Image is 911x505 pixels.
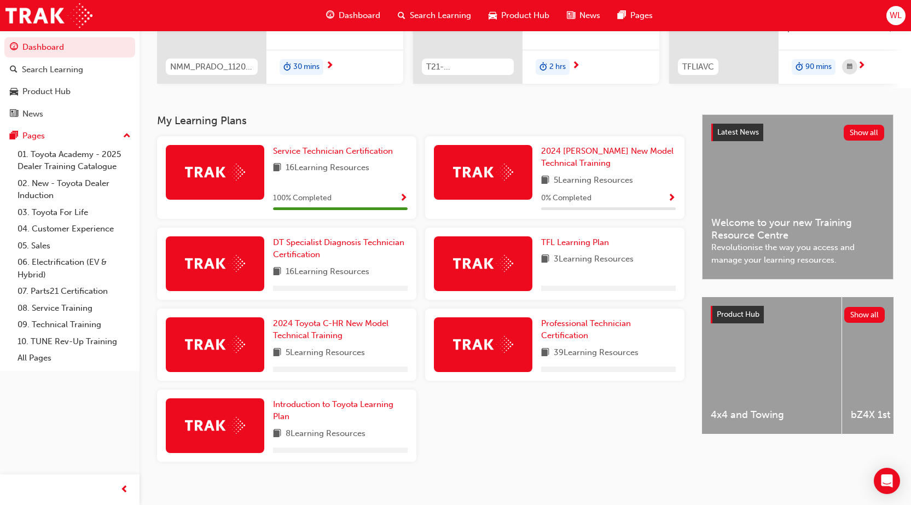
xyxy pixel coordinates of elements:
[805,61,832,73] span: 90 mins
[4,82,135,102] a: Product Hub
[120,483,129,497] span: prev-icon
[711,306,885,323] a: Product HubShow all
[398,9,405,22] span: search-icon
[549,61,566,73] span: 2 hrs
[283,60,291,74] span: duration-icon
[453,255,513,272] img: Trak
[185,417,245,434] img: Trak
[541,236,613,249] a: TFL Learning Plan
[541,192,591,205] span: 0 % Completed
[453,336,513,353] img: Trak
[10,65,18,75] span: search-icon
[13,254,135,283] a: 06. Electrification (EV & Hybrid)
[13,146,135,175] a: 01. Toyota Academy - 2025 Dealer Training Catalogue
[389,4,480,27] a: search-iconSearch Learning
[702,297,842,434] a: 4x4 and Towing
[13,283,135,300] a: 07. Parts21 Certification
[326,61,334,71] span: next-icon
[273,265,281,279] span: book-icon
[682,61,714,73] span: TFLIAVC
[480,4,558,27] a: car-iconProduct Hub
[453,164,513,181] img: Trak
[886,6,906,25] button: WL
[717,127,759,137] span: Latest News
[123,129,131,143] span: up-icon
[711,124,884,141] a: Latest NewsShow all
[13,316,135,333] a: 09. Technical Training
[847,60,852,74] span: calendar-icon
[4,37,135,57] a: Dashboard
[4,126,135,146] button: Pages
[489,9,497,22] span: car-icon
[554,346,639,360] span: 39 Learning Resources
[558,4,609,27] a: news-iconNews
[702,114,893,280] a: Latest NewsShow allWelcome to your new Training Resource CentreRevolutionise the way you access a...
[273,317,408,342] a: 2024 Toyota C-HR New Model Technical Training
[4,35,135,126] button: DashboardSearch LearningProduct HubNews
[501,9,549,22] span: Product Hub
[10,109,18,119] span: news-icon
[426,61,509,73] span: T21-FOD_HVIS_PREREQ
[10,131,18,141] span: pages-icon
[609,4,662,27] a: pages-iconPages
[13,175,135,204] a: 02. New - Toyota Dealer Induction
[273,318,388,341] span: 2024 Toyota C-HR New Model Technical Training
[579,9,600,22] span: News
[170,61,253,73] span: NMM_PRADO_112024_MODULE_1
[5,3,92,28] img: Trak
[273,146,393,156] span: Service Technician Certification
[273,427,281,441] span: book-icon
[286,265,369,279] span: 16 Learning Resources
[668,191,676,205] button: Show Progress
[541,317,676,342] a: Professional Technician Certification
[844,307,885,323] button: Show all
[273,192,332,205] span: 100 % Completed
[711,241,884,266] span: Revolutionise the way you access and manage your learning resources.
[890,9,902,22] span: WL
[185,255,245,272] img: Trak
[541,174,549,188] span: book-icon
[13,350,135,367] a: All Pages
[554,174,633,188] span: 5 Learning Resources
[539,60,547,74] span: duration-icon
[22,63,83,76] div: Search Learning
[273,398,408,423] a: Introduction to Toyota Learning Plan
[13,300,135,317] a: 08. Service Training
[630,9,653,22] span: Pages
[13,333,135,350] a: 10. TUNE Rev-Up Training
[13,220,135,237] a: 04. Customer Experience
[185,164,245,181] img: Trak
[668,194,676,204] span: Show Progress
[554,253,634,266] span: 3 Learning Resources
[13,237,135,254] a: 05. Sales
[326,9,334,22] span: guage-icon
[273,346,281,360] span: book-icon
[22,130,45,142] div: Pages
[10,87,18,97] span: car-icon
[22,85,71,98] div: Product Hub
[286,346,365,360] span: 5 Learning Resources
[22,108,43,120] div: News
[399,194,408,204] span: Show Progress
[541,253,549,266] span: book-icon
[4,104,135,124] a: News
[567,9,575,22] span: news-icon
[618,9,626,22] span: pages-icon
[157,114,684,127] h3: My Learning Plans
[857,61,866,71] span: next-icon
[286,427,365,441] span: 8 Learning Resources
[796,60,803,74] span: duration-icon
[572,61,580,71] span: next-icon
[541,237,609,247] span: TFL Learning Plan
[717,310,759,319] span: Product Hub
[273,161,281,175] span: book-icon
[185,336,245,353] img: Trak
[410,9,471,22] span: Search Learning
[10,43,18,53] span: guage-icon
[293,61,320,73] span: 30 mins
[273,237,404,260] span: DT Specialist Diagnosis Technician Certification
[317,4,389,27] a: guage-iconDashboard
[844,125,885,141] button: Show all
